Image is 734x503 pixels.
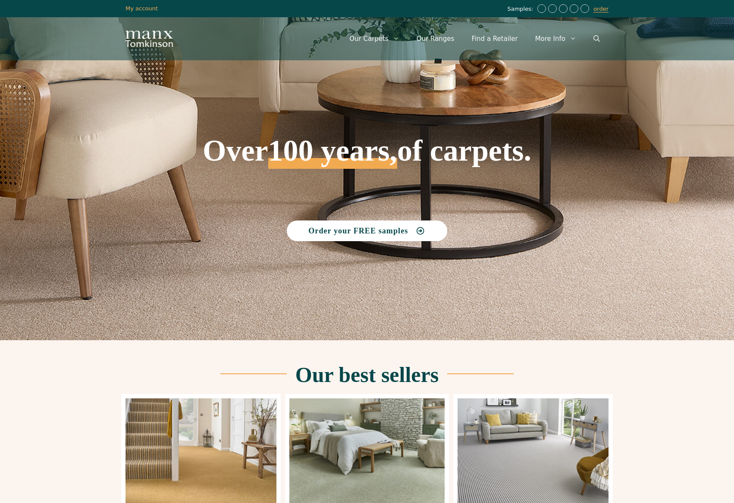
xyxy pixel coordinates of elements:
[463,26,526,52] a: Find a Retailer
[295,364,439,385] h2: Our best sellers
[341,26,408,52] a: Our Carpets
[507,6,535,13] span: Samples:
[125,73,609,169] h1: Over of carpets.
[408,26,463,52] a: Our Ranges
[308,227,408,235] span: Order your FREE samples
[527,26,585,52] a: More Info
[125,5,158,12] a: My account
[268,143,397,169] span: 100 years,
[125,31,173,47] img: Manx Tomkinson
[593,6,609,12] a: order
[585,26,609,52] a: Open Search Bar
[341,26,609,52] nav: Primary
[287,220,447,241] a: Order your FREE samples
